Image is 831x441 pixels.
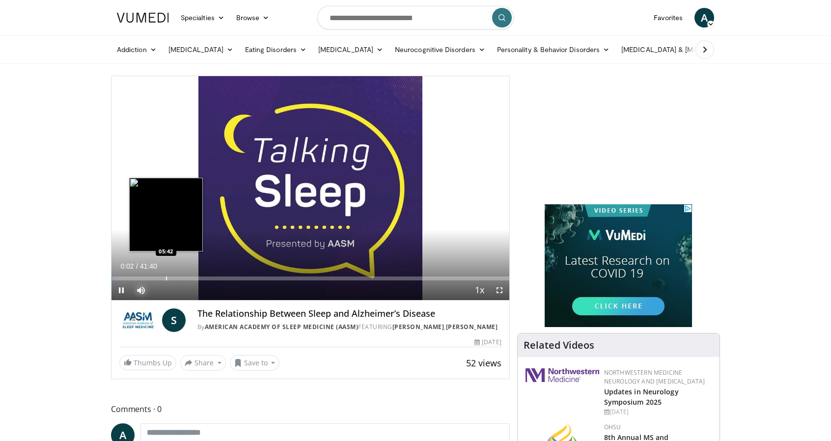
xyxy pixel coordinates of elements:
button: Playback Rate [470,280,490,300]
button: Save to [230,355,280,371]
a: Thumbs Up [119,355,176,370]
a: Addiction [111,40,163,59]
span: 41:40 [140,262,157,270]
button: Fullscreen [490,280,509,300]
button: Pause [111,280,131,300]
button: Mute [131,280,151,300]
iframe: Advertisement [545,204,692,327]
div: [DATE] [474,338,501,347]
span: 52 views [466,357,501,369]
span: / [136,262,138,270]
div: By FEATURING , [197,323,501,331]
span: Comments 0 [111,403,510,415]
a: Neurocognitive Disorders [389,40,491,59]
a: American Academy of Sleep Medicine (AASM) [205,323,359,331]
h4: The Relationship Between Sleep and Alzheimer’s Disease [197,308,501,319]
a: Specialties [175,8,230,28]
h4: Related Videos [524,339,594,351]
video-js: Video Player [111,76,509,301]
img: 2a462fb6-9365-492a-ac79-3166a6f924d8.png.150x105_q85_autocrop_double_scale_upscale_version-0.2.jpg [526,368,599,382]
div: [DATE] [604,408,712,416]
button: Share [180,355,226,371]
a: [MEDICAL_DATA] [163,40,239,59]
div: Progress Bar [111,276,509,280]
span: 0:02 [120,262,134,270]
a: Favorites [648,8,689,28]
a: [PERSON_NAME] [446,323,498,331]
img: VuMedi Logo [117,13,169,23]
input: Search topics, interventions [317,6,514,29]
a: [MEDICAL_DATA] [312,40,389,59]
a: [MEDICAL_DATA] & [MEDICAL_DATA] [615,40,756,59]
iframe: Advertisement [545,76,692,198]
a: Northwestern Medicine Neurology and [MEDICAL_DATA] [604,368,705,386]
a: Updates in Neurology Symposium 2025 [604,387,679,407]
a: Eating Disorders [239,40,312,59]
a: A [694,8,714,28]
img: image.jpeg [129,178,203,251]
a: S [162,308,186,332]
img: American Academy of Sleep Medicine (AASM) [119,308,158,332]
a: [PERSON_NAME] [392,323,444,331]
a: Personality & Behavior Disorders [491,40,615,59]
a: Browse [230,8,276,28]
a: OHSU [604,423,621,431]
